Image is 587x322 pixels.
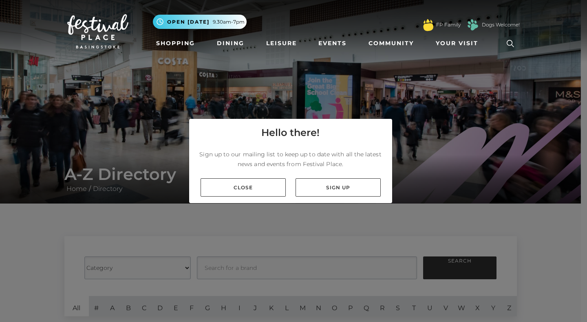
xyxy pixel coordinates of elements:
h4: Hello there! [261,125,320,140]
a: Dogs Welcome! [482,21,520,28]
span: Your Visit [436,39,478,48]
a: Leisure [263,36,300,51]
p: Sign up to our mailing list to keep up to date with all the latest news and events from Festival ... [196,149,386,169]
img: Festival Place Logo [67,14,128,48]
a: Sign up [296,178,381,197]
button: Open [DATE] 9.30am-7pm [153,15,247,29]
a: Close [201,178,286,197]
a: Dining [214,36,247,51]
span: 9.30am-7pm [213,18,245,26]
a: Events [315,36,350,51]
span: Open [DATE] [167,18,210,26]
a: Shopping [153,36,198,51]
a: Community [365,36,417,51]
a: FP Family [436,21,461,28]
a: Your Visit [433,36,485,51]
